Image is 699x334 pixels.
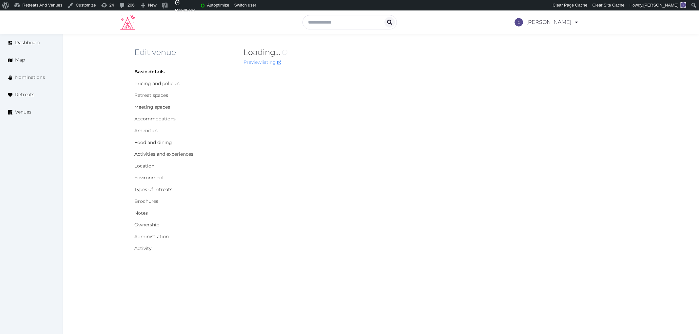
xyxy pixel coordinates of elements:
[15,74,45,81] span: Nominations
[134,163,154,169] a: Location
[134,234,169,239] a: Administration
[134,104,170,110] a: Meeting spaces
[592,3,624,8] span: Clear Site Cache
[134,116,176,122] a: Accommodations
[134,47,233,58] h2: Edit venue
[134,186,172,192] a: Types of retreats
[134,222,159,228] a: Ownership
[15,39,40,46] span: Dashboard
[243,47,529,58] h2: Loading...
[553,3,587,8] span: Clear Page Cache
[134,139,172,145] a: Food and dining
[134,210,148,216] a: Notes
[134,128,158,133] a: Amenities
[134,69,165,75] a: Basic details
[15,91,34,98] span: Retreats
[15,57,25,63] span: Map
[134,198,158,204] a: Brochures
[134,245,151,251] a: Activity
[134,92,168,98] a: Retreat spaces
[515,13,579,31] a: [PERSON_NAME]
[243,59,281,65] a: Preview listing
[134,175,164,181] a: Environment
[15,109,31,115] span: Venues
[643,3,678,8] span: [PERSON_NAME]
[134,151,193,157] a: Activities and experiences
[134,80,180,86] a: Pricing and policies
